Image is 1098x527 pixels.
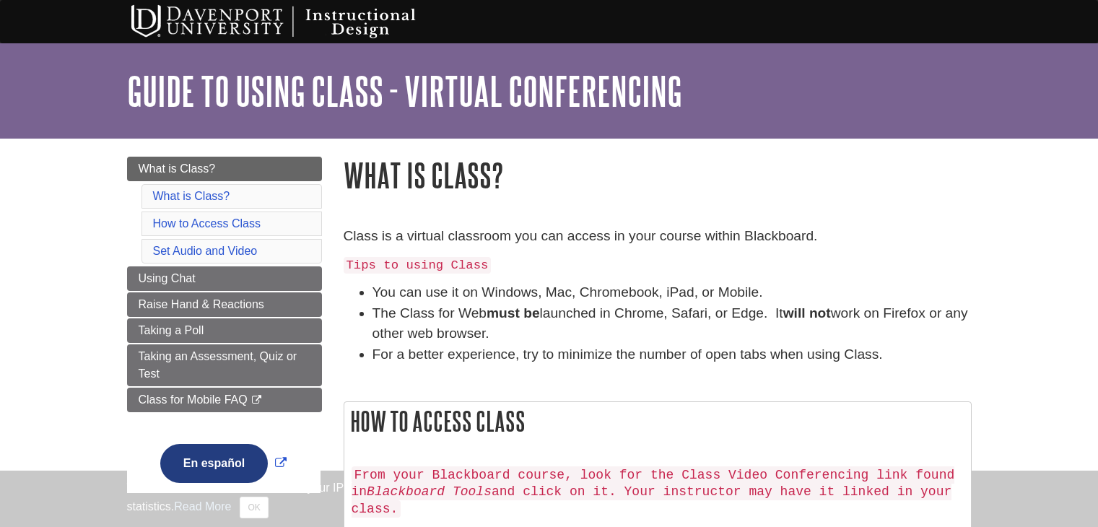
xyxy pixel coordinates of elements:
span: Taking a Poll [139,324,204,336]
a: Class for Mobile FAQ [127,388,322,412]
a: Raise Hand & Reactions [127,292,322,317]
li: The Class for Web launched in Chrome, Safari, or Edge. It work on Firefox or any other web browser. [372,303,972,345]
div: Guide Page Menu [127,157,322,508]
a: How to Access Class [153,217,261,230]
a: Link opens in new window [157,457,290,469]
a: Guide to Using Class - Virtual Conferencing [127,69,682,113]
h1: What is Class? [344,157,972,193]
strong: will not [783,305,831,321]
li: You can use it on Windows, Mac, Chromebook, iPad, or Mobile. [372,282,972,303]
i: This link opens in a new window [250,396,263,405]
code: Tips to using Class [344,257,492,274]
span: What is Class? [139,162,216,175]
span: Class for Mobile FAQ [139,393,248,406]
p: Class is a virtual classroom you can access in your course within Blackboard. [344,226,972,247]
a: Using Chat [127,266,322,291]
span: Raise Hand & Reactions [139,298,264,310]
a: Taking an Assessment, Quiz or Test [127,344,322,386]
h2: How to Access Class [344,402,971,440]
em: Blackboard Tools [367,484,492,499]
span: Using Chat [139,272,196,284]
strong: must be [487,305,540,321]
button: En español [160,444,268,483]
a: What is Class? [127,157,322,181]
img: Davenport University Instructional Design [120,4,466,40]
li: For a better experience, try to minimize the number of open tabs when using Class. [372,344,972,365]
code: From your Blackboard course, look for the Class Video Conferencing link found in and click on it.... [352,466,955,518]
a: Set Audio and Video [153,245,258,257]
a: Taking a Poll [127,318,322,343]
span: Taking an Assessment, Quiz or Test [139,350,297,380]
a: What is Class? [153,190,230,202]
